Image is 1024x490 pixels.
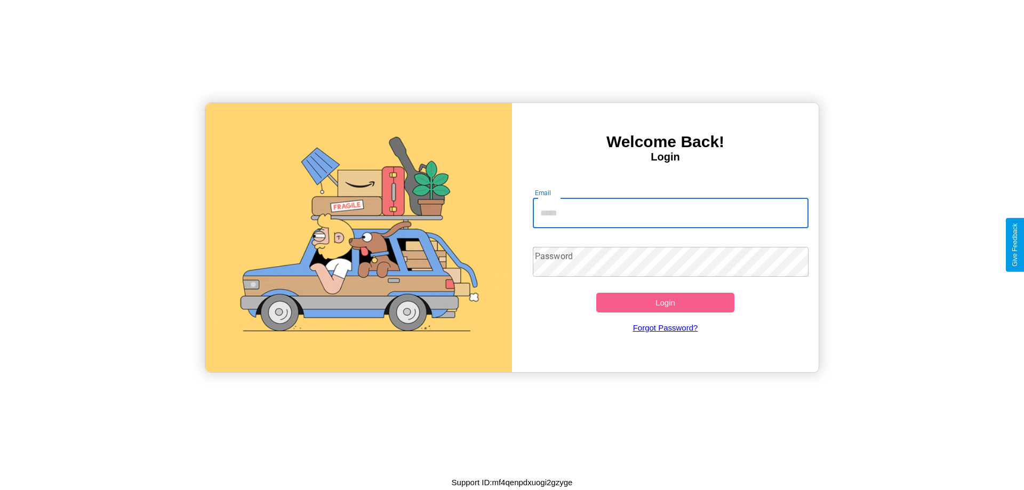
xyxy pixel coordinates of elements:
p: Support ID: mf4qenpdxuogi2gzyge [452,475,573,489]
h3: Welcome Back! [512,133,819,151]
h4: Login [512,151,819,163]
a: Forgot Password? [527,312,804,343]
div: Give Feedback [1011,223,1019,267]
button: Login [596,293,734,312]
img: gif [205,103,512,372]
label: Email [535,188,551,197]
